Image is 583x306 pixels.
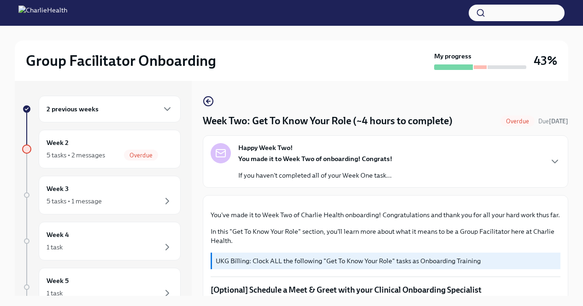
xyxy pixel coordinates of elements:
strong: My progress [434,52,471,61]
h2: Group Facilitator Onboarding [26,52,216,70]
h4: Week Two: Get To Know Your Role (~4 hours to complete) [203,114,453,128]
span: Overdue [124,152,158,159]
h6: Week 5 [47,276,69,286]
img: CharlieHealth [18,6,67,20]
p: [Optional] Schedule a Meet & Greet with your Clinical Onboarding Specialist [211,284,560,295]
h3: 43% [534,52,557,69]
div: 5 tasks • 1 message [47,196,102,206]
span: Due [538,118,568,125]
strong: You made it to Week Two of onboarding! Congrats! [238,155,392,163]
a: Week 41 task [22,222,181,260]
p: UKG Billing: Clock ALL the following "Get To Know Your Role" tasks as Onboarding Training [216,256,557,266]
div: 1 task [47,242,63,252]
strong: Happy Week Two! [238,143,293,152]
a: Week 25 tasks • 2 messagesOverdue [22,130,181,168]
h6: Week 4 [47,230,69,240]
span: Overdue [501,118,535,125]
div: 1 task [47,289,63,298]
span: September 16th, 2025 10:00 [538,117,568,126]
p: In this "Get To Know Your Role" section, you'll learn more about what it means to be a Group Faci... [211,227,560,245]
div: 2 previous weeks [39,96,181,122]
h6: Week 3 [47,184,69,194]
h6: 2 previous weeks [47,104,99,114]
div: 5 tasks • 2 messages [47,150,105,160]
strong: [DATE] [549,118,568,125]
h6: Week 2 [47,138,69,148]
a: Week 35 tasks • 1 message [22,176,181,214]
p: You've made it to Week Two of Charlie Health onboarding! Congratulations and thank you for all yo... [211,210,560,219]
p: If you haven't completed all of your Week One task... [238,171,392,180]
